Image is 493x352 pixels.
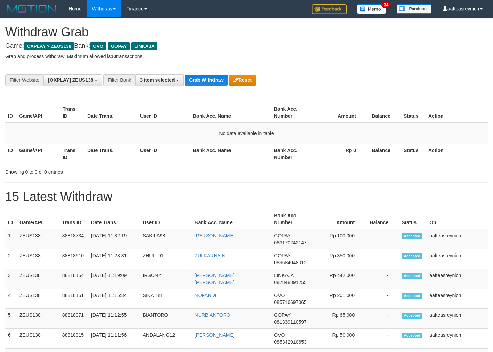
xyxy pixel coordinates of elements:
[366,144,401,164] th: Balance
[5,309,17,329] td: 5
[274,299,306,305] span: Copy 085716697065 to clipboard
[397,4,431,14] img: panduan.png
[137,103,190,123] th: User ID
[401,144,426,164] th: Status
[314,309,365,329] td: Rp 65,000
[5,166,200,175] div: Showing 0 to 0 of 0 entries
[17,229,59,249] td: ZEUS138
[5,269,17,289] td: 3
[88,269,140,289] td: [DATE] 11:19:09
[366,103,401,123] th: Balance
[427,289,488,309] td: aafteasreynich
[5,74,43,86] div: Filter Website
[229,75,256,86] button: Reset
[271,103,315,123] th: Bank Acc. Number
[88,249,140,269] td: [DATE] 11:28:31
[103,74,135,86] div: Filter Bank
[274,319,306,325] span: Copy 081339110597 to clipboard
[314,209,365,229] th: Amount
[90,42,106,50] span: OVO
[140,249,192,269] td: ZHULL91
[274,280,306,285] span: Copy 087848891255 to clipboard
[274,339,306,345] span: Copy 085342910653 to clipboard
[5,42,488,49] h4: Game: Bank:
[195,332,235,338] a: [PERSON_NAME]
[59,329,88,349] td: 88818015
[274,233,290,238] span: GOPAY
[5,229,17,249] td: 1
[271,209,314,229] th: Bank Acc. Number
[59,209,88,229] th: Trans ID
[195,312,231,318] a: NURBIANTORO
[402,293,422,299] span: Accepted
[84,103,137,123] th: Date Trans.
[111,54,116,59] strong: 10
[195,273,235,285] a: [PERSON_NAME] [PERSON_NAME]
[88,229,140,249] td: [DATE] 11:32:19
[314,249,365,269] td: Rp 350,000
[190,103,271,123] th: Bank Acc. Name
[314,229,365,249] td: Rp 100,000
[401,103,426,123] th: Status
[59,269,88,289] td: 88818154
[60,103,84,123] th: Trans ID
[60,144,84,164] th: Trans ID
[140,309,192,329] td: BIANTORO
[365,329,399,349] td: -
[185,75,227,86] button: Grab Withdraw
[88,329,140,349] td: [DATE] 11:11:56
[5,289,17,309] td: 4
[365,309,399,329] td: -
[314,329,365,349] td: Rp 50,000
[381,2,391,8] span: 34
[5,103,16,123] th: ID
[88,209,140,229] th: Date Trans.
[365,249,399,269] td: -
[365,269,399,289] td: -
[402,273,422,279] span: Accepted
[140,209,192,229] th: User ID
[427,209,488,229] th: Op
[427,329,488,349] td: aafteasreynich
[43,74,102,86] button: [OXPLAY] ZEUS138
[5,123,488,144] td: No data available in table
[365,209,399,229] th: Balance
[315,144,366,164] th: Rp 0
[314,289,365,309] td: Rp 201,000
[5,249,17,269] td: 2
[5,3,58,14] img: MOTION_logo.png
[59,309,88,329] td: 88818071
[402,233,422,239] span: Accepted
[5,25,488,39] h1: Withdraw Grab
[140,269,192,289] td: IRSONY
[195,292,216,298] a: NOFANDI
[88,309,140,329] td: [DATE] 11:12:55
[427,229,488,249] td: aafteasreynich
[16,103,60,123] th: Game/API
[17,309,59,329] td: ZEUS138
[365,289,399,309] td: -
[108,42,130,50] span: GOPAY
[427,249,488,269] td: aafteasreynich
[274,240,306,245] span: Copy 083170242147 to clipboard
[59,289,88,309] td: 88818151
[17,209,59,229] th: Game/API
[140,289,192,309] td: SIKAT88
[399,209,427,229] th: Status
[17,269,59,289] td: ZEUS138
[5,329,17,349] td: 6
[131,42,157,50] span: LINKAJA
[5,53,488,60] p: Grab and process withdraw. Maximum allowed is transactions.
[16,144,60,164] th: Game/API
[88,289,140,309] td: [DATE] 11:15:34
[357,4,386,14] img: Button%20Memo.svg
[402,313,422,319] span: Accepted
[427,309,488,329] td: aafteasreynich
[402,333,422,338] span: Accepted
[274,253,290,258] span: GOPAY
[365,229,399,249] td: -
[190,144,271,164] th: Bank Acc. Name
[59,249,88,269] td: 88818610
[24,42,74,50] span: OXPLAY > ZEUS138
[427,269,488,289] td: aafteasreynich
